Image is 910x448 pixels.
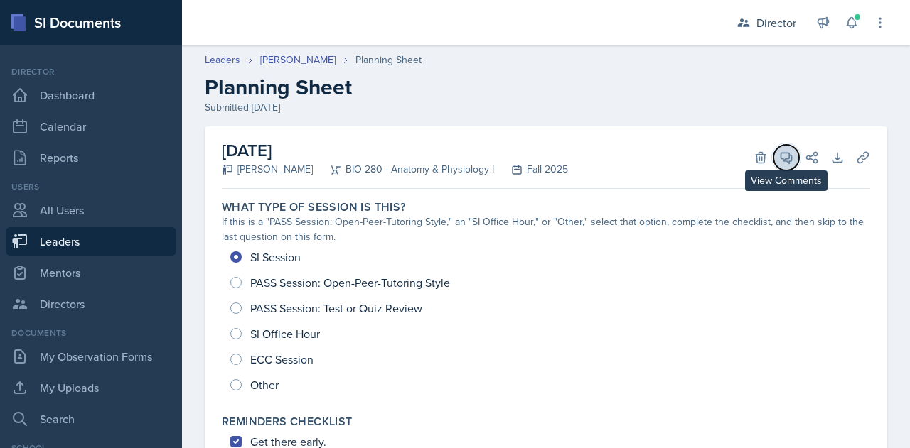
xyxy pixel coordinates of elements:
div: Planning Sheet [355,53,422,67]
label: What type of session is this? [222,200,406,214]
div: Director [6,65,176,78]
a: Dashboard [6,81,176,109]
a: Mentors [6,258,176,287]
div: If this is a "PASS Session: Open-Peer-Tutoring Style," an "SI Office Hour," or "Other," select th... [222,214,870,244]
a: Calendar [6,112,176,141]
a: My Uploads [6,373,176,402]
a: All Users [6,196,176,224]
button: View Comments [773,145,799,170]
a: Directors [6,290,176,318]
div: Fall 2025 [494,162,568,177]
div: BIO 280 - Anatomy & Physiology I [313,162,494,177]
div: Users [6,180,176,193]
div: Documents [6,327,176,339]
a: Search [6,405,176,433]
div: Submitted [DATE] [205,100,887,115]
a: My Observation Forms [6,342,176,371]
label: Reminders Checklist [222,415,353,429]
div: Director [756,14,796,31]
h2: Planning Sheet [205,75,887,100]
a: [PERSON_NAME] [260,53,336,67]
div: [PERSON_NAME] [222,162,313,177]
h2: [DATE] [222,138,568,163]
a: Reports [6,143,176,172]
a: Leaders [6,227,176,256]
a: Leaders [205,53,240,67]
